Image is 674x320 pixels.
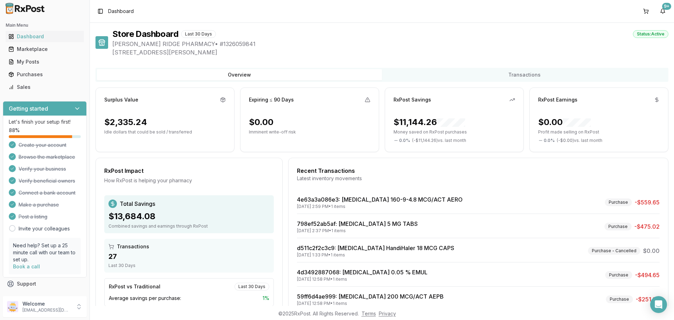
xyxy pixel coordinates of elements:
div: Status: Active [633,30,668,38]
a: 4e63a3a086e3: [MEDICAL_DATA] 160-9-4.8 MCG/ACT AERO [297,196,463,203]
p: [EMAIL_ADDRESS][DOMAIN_NAME] [22,307,71,313]
button: Marketplace [3,44,87,55]
div: $0.00 [249,117,273,128]
a: Book a call [13,263,40,269]
button: Dashboard [3,31,87,42]
a: Purchases [6,68,84,81]
a: Sales [6,81,84,93]
div: Surplus Value [104,96,138,103]
button: Purchases [3,69,87,80]
a: d511c2f2c3c9: [MEDICAL_DATA] HandiHaler 18 MCG CAPS [297,244,454,252]
div: Last 30 Days [234,283,269,290]
div: $13,684.08 [108,211,270,222]
div: Purchase - Cancelled [588,247,640,255]
img: RxPost Logo [3,3,48,14]
span: Total Savings [120,200,155,208]
span: 0.0 % [544,138,555,143]
h3: Getting started [9,104,48,113]
span: -$494.65 [635,271,660,279]
div: $0.00 [538,117,591,128]
p: Let's finish your setup first! [9,118,81,125]
p: Money saved on RxPost purchases [394,129,515,135]
div: Combined savings and earnings through RxPost [108,223,270,229]
a: My Posts [6,55,84,68]
div: 9+ [662,3,671,10]
a: Dashboard [6,30,84,43]
div: RxPost vs Traditional [109,283,160,290]
p: Imminent write-off risk [249,129,370,135]
div: Dashboard [8,33,81,40]
div: [DATE] 1:33 PM • 1 items [297,252,454,258]
div: Sales [8,84,81,91]
div: How RxPost is helping your pharmacy [104,177,274,184]
div: [DATE] 12:58 PM • 1 items [297,301,444,306]
span: ( - $0.00 ) vs. last month [557,138,602,143]
div: RxPost Earnings [538,96,577,103]
span: 0.0 % [399,138,410,143]
span: -$559.65 [635,198,660,207]
span: Average savings per purchase: [109,295,181,302]
span: ( - $11,144.26 ) vs. last month [412,138,466,143]
span: Dashboard [108,8,134,15]
a: Privacy [379,311,396,316]
button: Sales [3,81,87,93]
span: -$475.02 [634,222,660,231]
div: 27 [108,252,270,261]
div: Purchase [606,295,633,303]
span: 88 % [9,127,20,134]
span: 1 % [263,295,269,302]
div: Recent Transactions [297,166,660,175]
span: Connect a bank account [19,189,75,196]
a: Terms [362,311,376,316]
div: [DATE] 2:59 PM • 1 items [297,204,463,209]
span: Browse the marketplace [19,154,75,161]
div: RxPost Savings [394,96,431,103]
p: Idle dollars that could be sold / transferred [104,129,226,135]
span: Verify your business [19,165,66,172]
button: Transactions [382,69,667,80]
div: $11,144.26 [394,117,465,128]
div: Open Intercom Messenger [650,296,667,313]
div: Latest inventory movements [297,175,660,182]
span: Post a listing [19,213,47,220]
span: Make a purchase [19,201,59,208]
div: Purchases [8,71,81,78]
span: -$251.23 [636,295,660,303]
span: [PERSON_NAME] RIDGE PHARMACY • # 1326059841 [112,40,668,48]
button: Overview [97,69,382,80]
div: Purchase [604,223,632,230]
span: $0.00 [643,247,660,255]
a: 798ef52ab5af: [MEDICAL_DATA] 5 MG TABS [297,220,418,227]
button: 9+ [657,6,668,17]
div: $2,335.24 [104,117,147,128]
a: 4d3492887068: [MEDICAL_DATA] 0.05 % EMUL [297,269,428,276]
button: My Posts [3,56,87,67]
h2: Main Menu [6,22,84,28]
div: Last 30 Days [181,30,216,38]
p: Need help? Set up a 25 minute call with our team to set up. [13,242,77,263]
div: Last 30 Days [108,263,270,268]
span: Create your account [19,142,66,149]
div: [DATE] 12:58 PM • 1 items [297,276,428,282]
div: Purchase [605,198,632,206]
div: Marketplace [8,46,81,53]
span: [STREET_ADDRESS][PERSON_NAME] [112,48,668,57]
p: Welcome [22,300,71,307]
span: Transactions [117,243,149,250]
div: Expiring ≤ 90 Days [249,96,294,103]
nav: breadcrumb [108,8,134,15]
img: User avatar [7,301,18,312]
button: Feedback [3,290,87,303]
span: Verify beneficial owners [19,177,75,184]
a: Invite your colleagues [19,225,70,232]
span: Feedback [17,293,41,300]
a: Marketplace [6,43,84,55]
div: RxPost Impact [104,166,274,175]
div: [DATE] 2:37 PM • 1 items [297,228,418,234]
div: My Posts [8,58,81,65]
p: Profit made selling on RxPost [538,129,660,135]
button: Support [3,277,87,290]
a: 59ff6d4ae999: [MEDICAL_DATA] 200 MCG/ACT AEPB [297,293,444,300]
div: Purchase [605,271,632,279]
h1: Store Dashboard [112,28,178,40]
